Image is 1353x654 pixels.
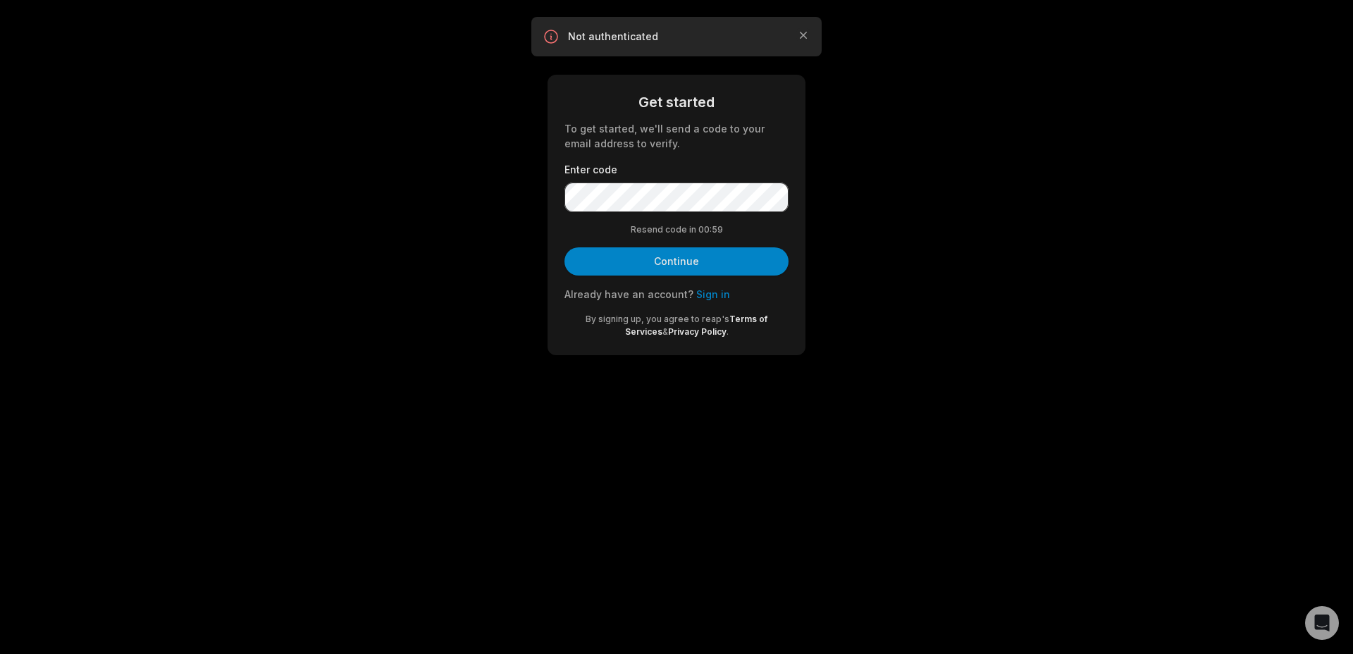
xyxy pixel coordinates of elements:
[568,30,785,44] p: Not authenticated
[564,121,789,151] div: To get started, we'll send a code to your email address to verify.
[662,326,668,337] span: &
[586,314,729,324] span: By signing up, you agree to reap's
[712,223,723,236] span: 59
[727,326,729,337] span: .
[564,288,693,300] span: Already have an account?
[625,314,768,337] a: Terms of Services
[668,326,727,337] a: Privacy Policy
[564,162,789,177] label: Enter code
[564,92,789,113] div: Get started
[696,288,730,300] a: Sign in
[564,247,789,276] button: Continue
[564,223,789,236] div: Resend code in 00:
[1305,606,1339,640] div: Open Intercom Messenger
